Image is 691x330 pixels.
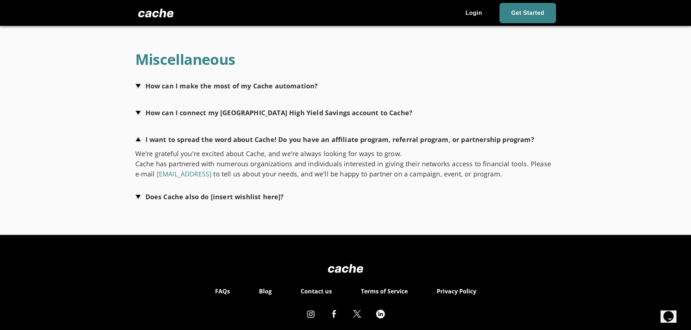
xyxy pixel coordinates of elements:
span: Cache has partnered with numerous organizations and individuals interested in giving their networ... [135,159,551,178]
a: FAQs [215,287,230,295]
img: Arrow [135,188,141,206]
a: Blog [259,287,272,295]
img: twitter [353,310,362,318]
img: Arrow [135,104,141,122]
button: Does Cache also do [insert wishlist here]? [135,188,284,206]
a: Privacy Policy [437,287,476,295]
span: to tell us about your needs, and we'll be happy to partner on a campaign, event, or program. [213,170,502,178]
span: We're grateful you're excited about Cache, and we're always looking for ways to grow. [135,149,402,158]
img: instagram [307,310,315,318]
a: [EMAIL_ADDRESS] [157,170,212,178]
img: Arrow [135,77,141,95]
button: How can I make the most of my Cache automation? [135,77,318,95]
a: Terms of Service [361,287,408,295]
button: How can I connect my [GEOGRAPHIC_DATA] High Yield Savings account to Cache? [135,104,413,122]
img: linkedin [376,310,385,318]
img: Logo [328,264,363,273]
a: Get Started [499,3,556,23]
img: Logo [135,6,177,20]
h1: Miscellaneous [135,51,235,68]
img: Arrow [135,130,141,149]
iframe: chat widget [661,301,684,323]
img: facebook [330,310,338,318]
a: Contact us [301,287,332,295]
a: Login [454,3,494,23]
button: I want to spread the word about Cache! Do you have an affiliate program, referral program, or par... [135,130,534,149]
